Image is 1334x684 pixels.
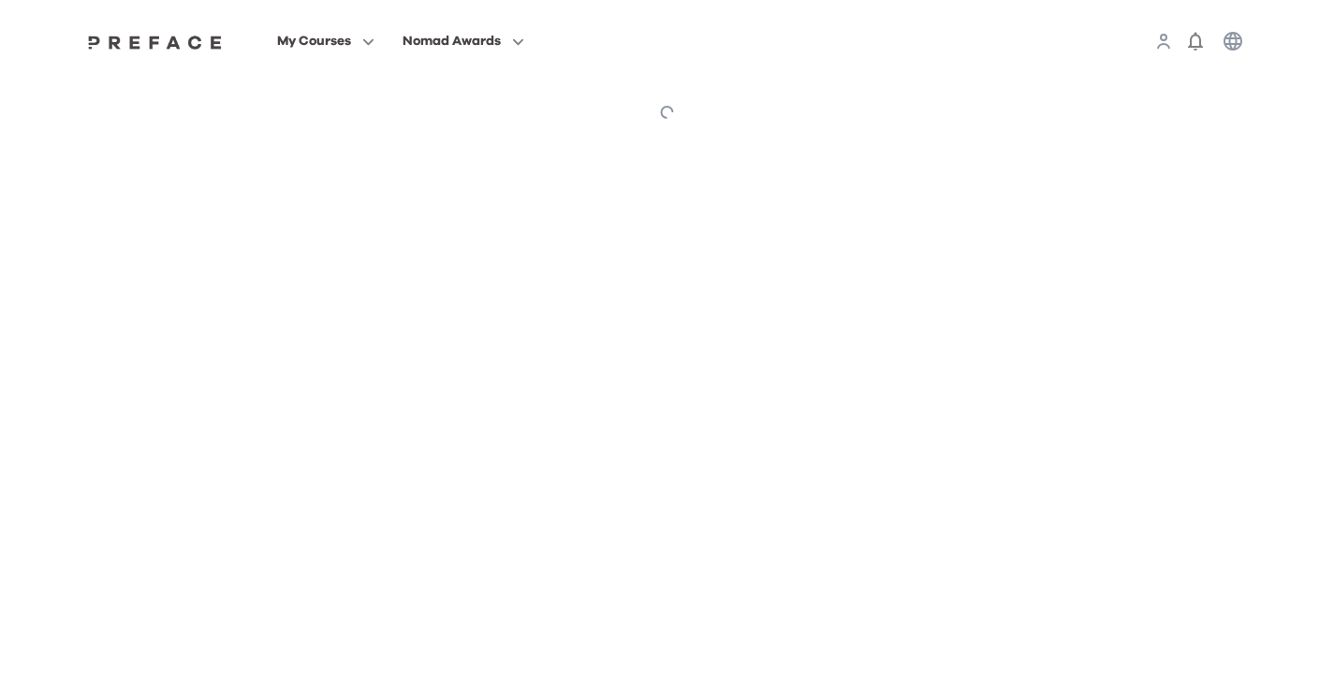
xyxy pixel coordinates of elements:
button: My Courses [271,29,380,53]
span: My Courses [277,30,351,52]
span: Nomad Awards [403,30,501,52]
button: Nomad Awards [397,29,530,53]
img: Preface Logo [83,35,227,50]
a: Preface Logo [83,34,227,49]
